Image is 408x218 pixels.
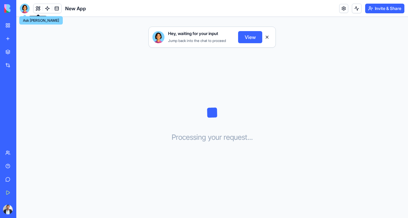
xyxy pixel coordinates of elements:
[4,4,42,13] img: logo
[365,4,404,13] button: Invite & Share
[3,205,13,214] img: ACg8ocKs6QvFS2K1sRk7fBAxRko1c3Aw1Q2B3gxXbS3vZdgCKTT9Lvg=s96-c
[152,31,164,43] img: Ella_00000_wcx2te.png
[29,16,47,24] div: Design
[168,30,218,37] span: Hey, waiting for your input
[19,16,63,25] div: Ask [PERSON_NAME]
[249,133,251,142] span: .
[238,31,262,43] button: View
[172,133,253,142] h3: Processing your request
[247,133,249,142] span: .
[65,5,86,12] span: New App
[168,38,226,43] span: Jump back into the chat to proceed
[251,133,253,142] span: .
